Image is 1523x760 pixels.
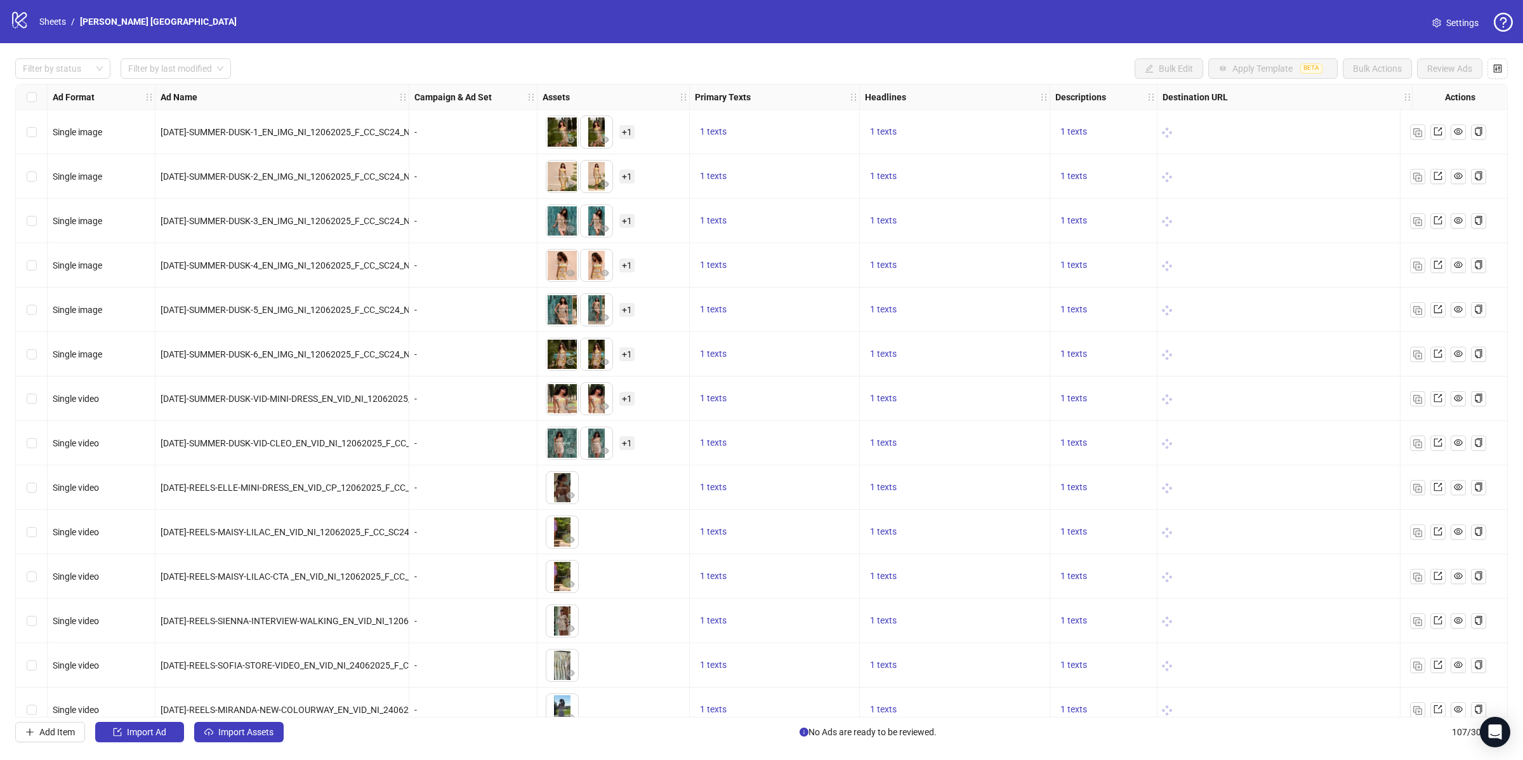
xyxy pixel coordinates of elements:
button: 1 texts [695,391,732,406]
img: Duplicate [1413,528,1422,537]
button: Preview [597,444,612,459]
div: - [414,125,532,139]
span: eye [566,491,575,500]
span: Import Ad [127,727,166,737]
strong: Destination URL [1163,90,1228,104]
button: Bulk Actions [1343,58,1412,79]
img: Duplicate [1413,306,1422,315]
img: Duplicate [1413,573,1422,582]
span: eye [600,402,609,411]
span: 1 texts [700,704,727,714]
button: Preview [563,177,578,192]
button: 1 texts [695,124,732,140]
span: 1 texts [1060,304,1087,314]
div: - [414,170,532,183]
span: 1 texts [870,126,897,137]
button: 1 texts [1055,702,1092,717]
span: copy [1474,127,1483,136]
span: 1 texts [1060,482,1087,492]
button: 1 texts [865,302,902,317]
span: + 1 [619,125,635,139]
button: 1 texts [1055,480,1092,495]
span: eye [600,224,609,233]
span: holder [1048,93,1057,102]
button: Preview [563,222,578,237]
span: holder [858,93,867,102]
span: export [1434,483,1442,491]
button: 1 texts [1055,524,1092,540]
button: 1 texts [1055,302,1092,317]
span: eye [566,135,575,144]
span: eye [1454,349,1463,358]
button: Configure table settings [1487,58,1508,79]
span: eye [566,669,575,677]
button: 1 texts [695,524,732,540]
span: holder [1039,93,1048,102]
span: control [1493,64,1502,73]
div: Resize Headlines column [1046,84,1050,109]
span: export [1434,571,1442,580]
button: 1 texts [695,302,732,317]
button: Preview [563,666,578,681]
li: / [71,15,75,29]
span: eye [566,269,575,277]
img: Duplicate [1413,217,1422,226]
button: 1 texts [695,347,732,362]
div: Select row 11 [16,554,48,599]
span: export [1434,260,1442,269]
span: holder [1147,93,1156,102]
span: export [1434,349,1442,358]
button: 1 texts [1055,658,1092,673]
span: Add Item [39,727,75,737]
button: Preview [563,355,578,370]
span: eye [1454,571,1463,580]
div: Resize Destination URL column [1410,84,1413,109]
span: 1 texts [1060,615,1087,625]
button: 1 texts [695,658,732,673]
button: 1 texts [695,569,732,584]
button: Preview [563,444,578,459]
span: setting [1432,18,1441,27]
span: eye [1454,616,1463,625]
button: 1 texts [865,213,902,229]
span: export [1434,660,1442,669]
span: copy [1474,171,1483,180]
a: Settings [1422,13,1489,33]
span: 1 texts [870,704,897,714]
button: Duplicate [1410,658,1425,673]
div: Resize Descriptions column [1154,84,1157,109]
button: 1 texts [1055,613,1092,629]
span: 1 texts [1060,660,1087,670]
span: 1 texts [700,349,727,359]
button: Duplicate [1410,169,1425,184]
span: export [1434,616,1442,625]
span: eye [1454,305,1463,314]
span: eye [600,446,609,455]
span: copy [1474,527,1483,536]
img: Asset 1 [546,472,578,503]
strong: Campaign & Ad Set [414,90,492,104]
span: 1 texts [870,437,897,448]
span: eye [566,402,575,411]
span: export [1434,127,1442,136]
img: Asset 1 [546,561,578,592]
span: [DATE]-SUMMER-DUSK-1_EN_IMG_NI_12062025_F_CC_SC24_None_BAU [161,127,445,137]
span: eye [1454,660,1463,669]
span: copy [1474,216,1483,225]
span: eye [600,135,609,144]
button: 1 texts [695,702,732,717]
span: copy [1474,483,1483,491]
span: copy [1474,394,1483,403]
img: Duplicate [1413,484,1422,493]
img: Asset 1 [546,650,578,681]
a: Sheets [37,15,69,29]
button: Preview [563,488,578,503]
span: 1 texts [870,526,897,537]
div: Resize Campaign & Ad Set column [534,84,537,109]
button: Duplicate [1410,391,1425,406]
button: 1 texts [865,391,902,406]
img: Asset 2 [581,338,612,370]
button: Preview [597,177,612,192]
button: Duplicate [1410,569,1425,584]
button: 1 texts [1055,569,1092,584]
